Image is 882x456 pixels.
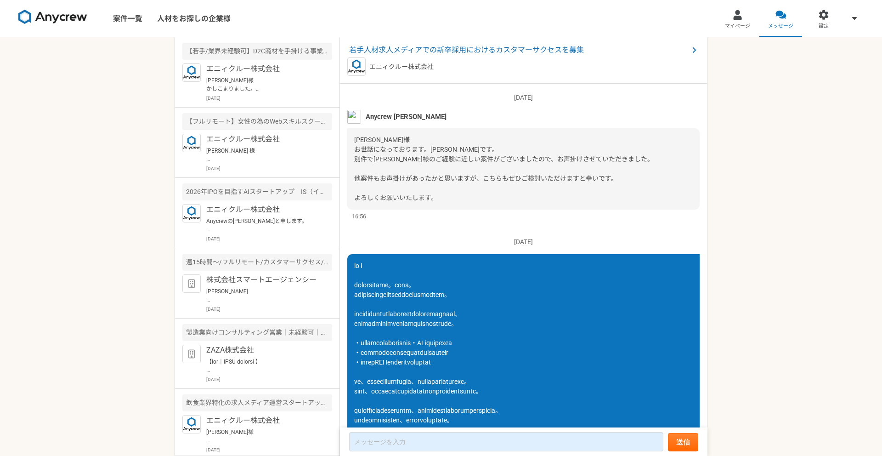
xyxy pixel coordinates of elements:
[182,113,332,130] div: 【フルリモート】女性の為のWebスキルスクール運営企業 個人営業
[182,324,332,341] div: 製造業向けコンサルティング営業｜未経験可｜法人営業としてキャリアアップしたい方
[206,63,320,74] p: エニィクルー株式会社
[206,376,332,383] p: [DATE]
[819,23,829,30] span: 設定
[206,428,320,445] p: [PERSON_NAME]様 お世話になっております。[PERSON_NAME]です。 ご連絡ありがとうございます。 採用要件の変更について承知いたしました。 結果は残念ではありますが、選考にお...
[352,212,366,221] span: 16:56
[182,345,201,363] img: default_org_logo-42cde973f59100197ec2c8e796e4974ac8490bb5b08a0eb061ff975e4574aa76.png
[18,10,87,24] img: 8DqYSo04kwAAAAASUVORK5CYII=
[206,204,320,215] p: エニィクルー株式会社
[206,415,320,426] p: エニィクルー株式会社
[206,95,332,102] p: [DATE]
[206,235,332,242] p: [DATE]
[182,204,201,222] img: logo_text_blue_01.png
[366,112,447,122] span: Anycrew [PERSON_NAME]
[206,217,320,234] p: Anycrewの[PERSON_NAME]と申します。 プロフィールを拝見して、本案件でご活躍頂けるのではと思いご連絡を差し上げました。 案件ページの内容をご確認頂き、もし条件など合致されるよう...
[182,134,201,152] img: logo_text_blue_01.png
[206,147,320,163] p: [PERSON_NAME] 様 お世話になっております。 ご連絡遅くなり申し訳ありません。 ご回答ありがとうございます。 上記URLより[DATE]12:00〜面談の予約をさせていただきました。...
[206,306,332,313] p: [DATE]
[182,394,332,411] div: 飲食業界特化の求人メディア運営スタートアップ CA（東京/名古屋）
[206,358,320,374] p: 【lor｜IPSU dolorsi 】 ametconsect。 ADIPiscingelits。 doeiusmodtemporincididunt、utlaboreetdoloremagna...
[347,110,361,124] img: %E3%82%B9%E3%82%AF%E3%83%AA%E3%83%BC%E3%83%B3%E3%82%B7%E3%83%A7%E3%83%83%E3%83%88_2025-08-07_21.4...
[206,287,320,304] p: [PERSON_NAME] ご連絡遅くなり申し訳ございません。 [PERSON_NAME]です。 ご連絡ありがとうございます。 ぜひ面談のお時間をいただければと存じます。 下記URLより、[DA...
[768,23,793,30] span: メッセージ
[347,57,366,76] img: logo_text_blue_01.png
[206,76,320,93] p: [PERSON_NAME]様 かしこまりました。 60hであれば可能にて企業様にご提案させていただきます。 尚、ご確認いただいているかもですが、本件出社も必要な案件になりますのでご理解いただけま...
[347,237,700,247] p: [DATE]
[354,136,654,201] span: [PERSON_NAME]様 お世話になっております。[PERSON_NAME]です。 別件で[PERSON_NAME]様のご経験に近しい案件がございましたので、お声掛けさせていただきました。 ...
[182,183,332,200] div: 2026年IPOを目指すAIスタートアップ IS（インサイドセールス）
[349,45,689,56] span: 若手人材求人メディアでの新卒採用におけるカスタマーサクセスを募集
[182,254,332,271] div: 週15時間〜/フルリモート/カスタマーサクセス/AIツール導入支援担当!
[182,43,332,60] div: 【若手/業界未経験可】D2C商材を手掛ける事業会社でのSEOコンサル法人営業
[354,262,502,443] span: lo i dolorsitame。cons。 adipiscingelitseddoeiusmodtem。 incididuntutlaboreetdoloremagnaal、 enimadmi...
[182,63,201,82] img: logo_text_blue_01.png
[668,433,698,451] button: 送信
[206,345,320,356] p: ZAZA株式会社
[206,165,332,172] p: [DATE]
[725,23,750,30] span: マイページ
[206,446,332,453] p: [DATE]
[182,274,201,293] img: default_org_logo-42cde973f59100197ec2c8e796e4974ac8490bb5b08a0eb061ff975e4574aa76.png
[369,62,434,72] p: エニィクルー株式会社
[206,134,320,145] p: エニィクルー株式会社
[206,274,320,285] p: 株式会社スマートエージェンシー
[347,93,700,103] p: [DATE]
[182,415,201,433] img: logo_text_blue_01.png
